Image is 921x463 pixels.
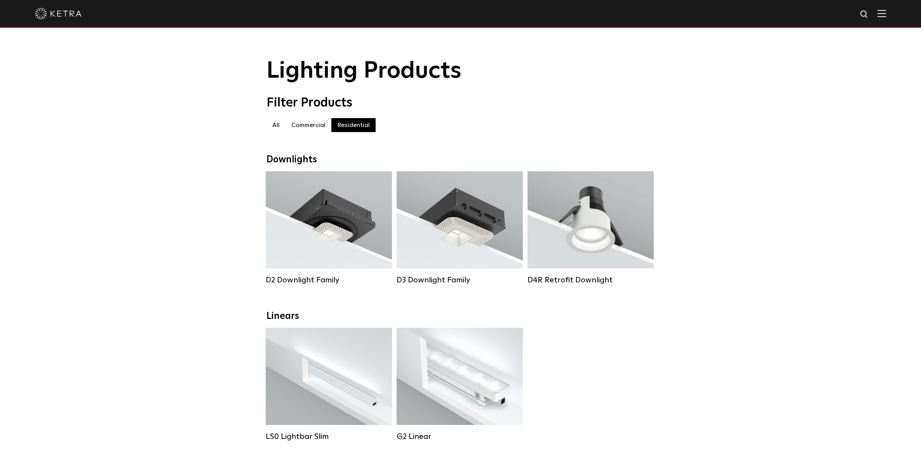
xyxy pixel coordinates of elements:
[528,275,654,285] div: D4R Retrofit Downlight
[397,432,523,441] div: G2 Linear
[286,118,331,132] label: Commercial
[877,10,886,17] img: Hamburger%20Nav.svg
[266,96,655,110] div: Filter Products
[266,328,392,441] a: LS0 Lightbar Slim Lumen Output:200 / 350Colors:White / BlackControl:X96 Controller
[266,154,655,165] div: Downlights
[266,432,392,441] div: LS0 Lightbar Slim
[35,8,82,19] img: ketra-logo-2019-white
[397,328,523,441] a: G2 Linear Lumen Output:400 / 700 / 1000Colors:WhiteBeam Angles:Flood / [GEOGRAPHIC_DATA] / Narrow...
[397,275,523,285] div: D3 Downlight Family
[266,59,461,83] span: Lighting Products
[860,10,869,19] img: search icon
[331,118,376,132] label: Residential
[266,171,392,285] a: D2 Downlight Family Lumen Output:1200Colors:White / Black / Gloss Black / Silver / Bronze / Silve...
[266,275,392,285] div: D2 Downlight Family
[266,118,286,132] label: All
[266,311,655,322] div: Linears
[397,171,523,285] a: D3 Downlight Family Lumen Output:700 / 900 / 1100Colors:White / Black / Silver / Bronze / Paintab...
[528,171,654,285] a: D4R Retrofit Downlight Lumen Output:800Colors:White / BlackBeam Angles:15° / 25° / 40° / 60°Watta...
